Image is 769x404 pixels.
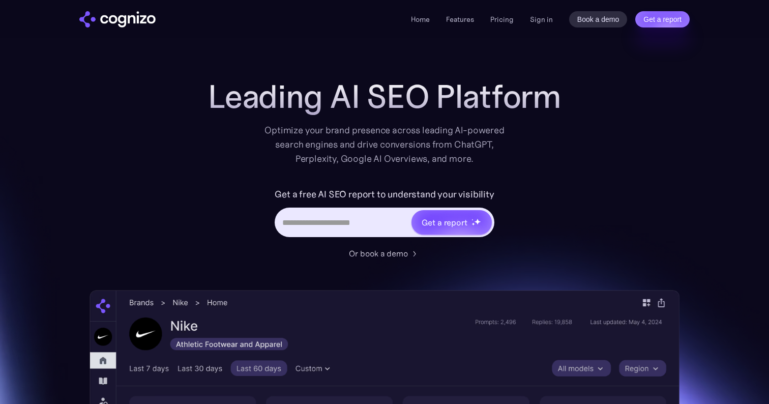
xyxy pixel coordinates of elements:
[410,209,493,236] a: Get a reportstarstarstar
[79,11,156,27] img: cognizo logo
[471,222,475,226] img: star
[349,247,408,259] div: Or book a demo
[569,11,628,27] a: Book a demo
[259,123,510,166] div: Optimize your brand presence across leading AI-powered search engines and drive conversions from ...
[411,15,430,24] a: Home
[490,15,514,24] a: Pricing
[275,186,494,242] form: Hero URL Input Form
[79,11,156,27] a: home
[474,218,481,225] img: star
[635,11,690,27] a: Get a report
[275,186,494,203] label: Get a free AI SEO report to understand your visibility
[446,15,474,24] a: Features
[208,78,561,115] h1: Leading AI SEO Platform
[471,219,473,220] img: star
[422,216,467,228] div: Get a report
[349,247,420,259] a: Or book a demo
[530,13,553,25] a: Sign in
